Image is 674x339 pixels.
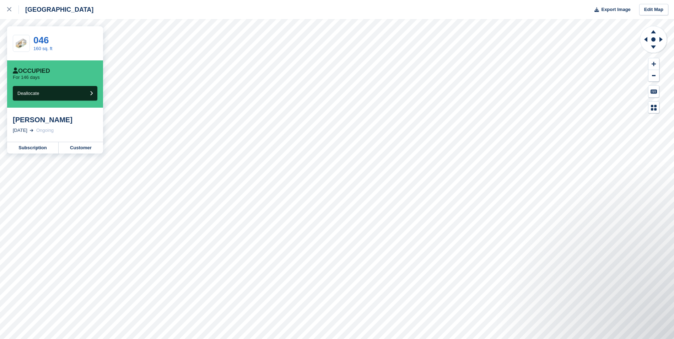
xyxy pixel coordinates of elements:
[13,86,97,101] button: Deallocate
[36,127,54,134] div: Ongoing
[13,75,40,80] p: For 146 days
[19,5,93,14] div: [GEOGRAPHIC_DATA]
[648,102,659,113] button: Map Legend
[648,58,659,70] button: Zoom In
[13,38,29,49] img: SCA-160sqft.jpg
[33,46,52,51] a: 160 sq. ft
[59,142,103,154] a: Customer
[30,129,33,132] img: arrow-right-light-icn-cde0832a797a2874e46488d9cf13f60e5c3a73dbe684e267c42b8395dfbc2abf.svg
[13,127,27,134] div: [DATE]
[601,6,630,13] span: Export Image
[33,35,49,45] a: 046
[7,142,59,154] a: Subscription
[648,70,659,82] button: Zoom Out
[590,4,631,16] button: Export Image
[13,68,50,75] div: Occupied
[17,91,39,96] span: Deallocate
[13,115,97,124] div: [PERSON_NAME]
[648,86,659,97] button: Keyboard Shortcuts
[639,4,668,16] a: Edit Map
